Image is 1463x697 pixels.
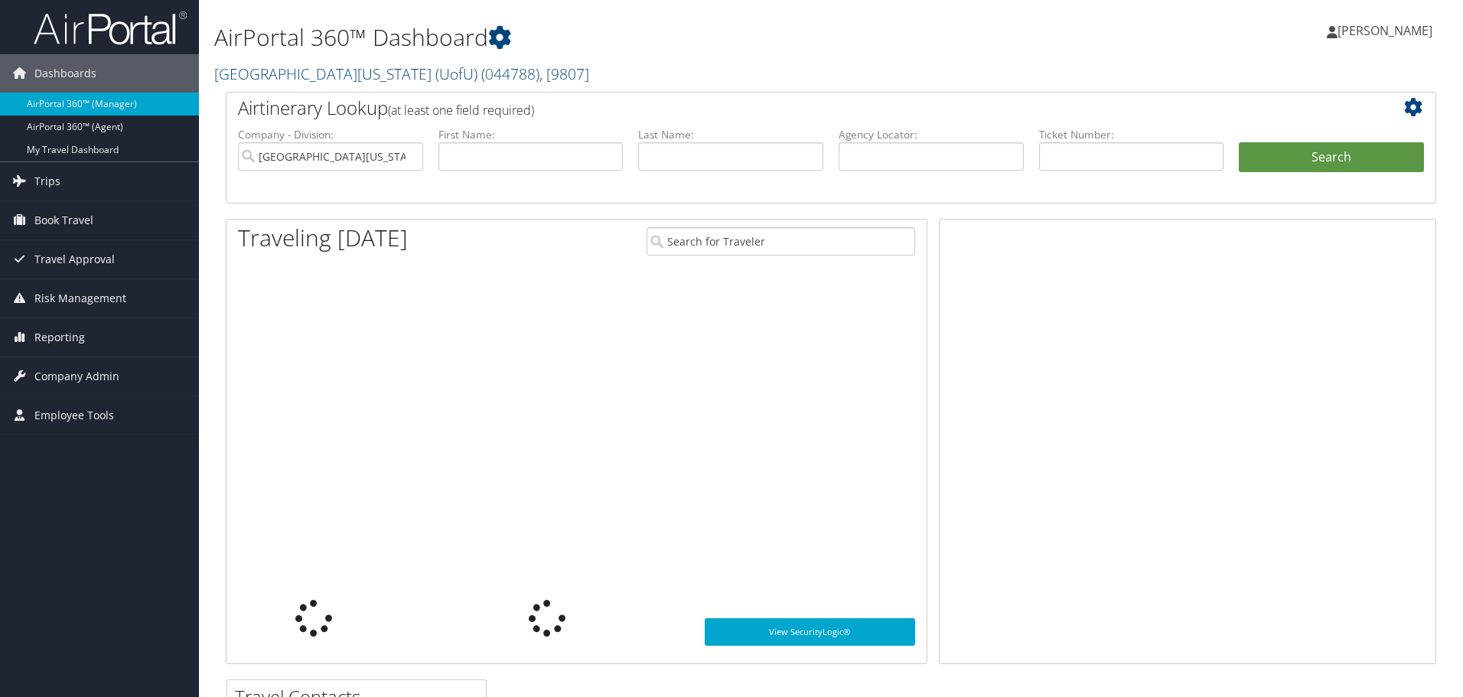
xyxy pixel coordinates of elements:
span: Book Travel [34,201,93,239]
input: Search for Traveler [647,227,915,256]
img: airportal-logo.png [34,10,187,46]
label: Ticket Number: [1039,127,1224,142]
label: Agency Locator: [839,127,1024,142]
a: View SecurityLogic® [705,618,915,646]
span: ( 044788 ) [481,64,539,84]
h2: Airtinerary Lookup [238,95,1323,121]
h1: Traveling [DATE] [238,222,408,254]
span: Travel Approval [34,240,115,278]
span: Risk Management [34,279,126,318]
a: [PERSON_NAME] [1327,8,1448,54]
span: Reporting [34,318,85,357]
span: Company Admin [34,357,119,396]
span: (at least one field required) [388,102,534,119]
label: First Name: [438,127,624,142]
span: Dashboards [34,54,96,93]
label: Company - Division: [238,127,423,142]
h1: AirPortal 360™ Dashboard [214,21,1037,54]
span: Trips [34,162,60,200]
a: [GEOGRAPHIC_DATA][US_STATE] (UofU) [214,64,589,84]
span: , [ 9807 ] [539,64,589,84]
button: Search [1239,142,1424,173]
label: Last Name: [638,127,823,142]
span: Employee Tools [34,396,114,435]
span: [PERSON_NAME] [1338,22,1432,39]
